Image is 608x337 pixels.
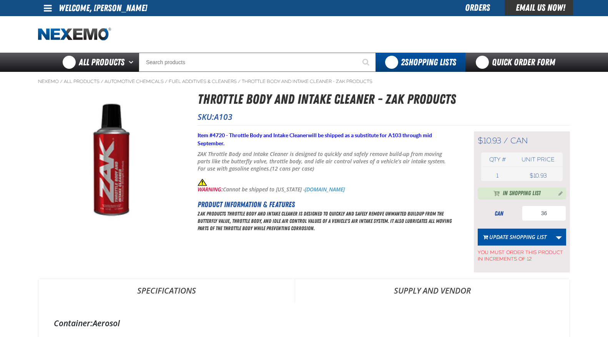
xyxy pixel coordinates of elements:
[465,53,570,72] a: Quick Order Form
[503,189,541,198] span: In Shopping List
[522,206,566,221] input: Product Quantity
[481,153,514,167] th: Qty #
[478,246,566,262] span: You must order this product in increments of 12
[38,89,184,234] img: Throttle Body and Intake Cleaner - ZAK Products
[198,210,455,232] p: ZAK Products Throttle Body and Intake Cleaner is designed to quickly and safely remove unwanted b...
[242,78,372,85] a: Throttle Body and Intake Cleaner - ZAK Products
[38,279,295,302] a: Specifications
[478,136,501,146] span: $10.93
[213,132,308,138] strong: 4720 - Throttle Body and Intake Cleaner
[552,188,565,198] button: Manage current product in the Shopping List
[305,186,345,193] a: [DOMAIN_NAME]
[510,136,528,146] span: can
[38,28,111,41] a: Home
[139,53,376,72] input: Search
[198,132,432,146] span: Item # will be shipped as a substitute for A103 through mid September.
[198,179,207,186] img: P65 Warning
[101,78,103,85] span: /
[54,318,93,329] label: Container:
[401,57,405,68] strong: 2
[514,170,563,181] td: $10.93
[79,55,125,69] span: All Products
[198,89,570,110] h1: Throttle Body and Intake Cleaner - ZAK Products
[165,78,168,85] span: /
[169,78,237,85] a: Fuel Additives & Cleaners
[60,78,63,85] span: /
[54,318,554,329] div: Aerosol
[552,229,566,246] a: More Actions
[514,153,563,167] th: Unit price
[478,229,552,246] button: Update Shopping List
[38,78,59,85] a: Nexemo
[198,199,455,210] h2: Product Information & Features
[38,78,570,85] nav: Breadcrumbs
[238,78,241,85] span: /
[198,186,223,193] span: WARNING:
[376,53,465,72] button: You have 2 Shopping Lists. Open to view details
[478,209,520,218] div: can
[198,111,570,122] p: SKU:
[295,279,570,302] a: Supply and Vendor
[38,28,111,41] img: Nexemo logo
[401,57,456,68] span: Shopping Lists
[126,53,139,72] button: Open All Products pages
[198,179,455,193] p: Cannot be shipped to [US_STATE] -
[105,78,164,85] a: Automotive Chemicals
[503,136,508,146] span: /
[357,53,376,72] button: Start Searching
[214,111,233,122] span: A103
[64,78,100,85] a: All Products
[198,151,455,173] p: ZAK Throttle Body and Intake Cleaner is designed to quickly and safely remove build-up from movin...
[496,172,498,179] span: 1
